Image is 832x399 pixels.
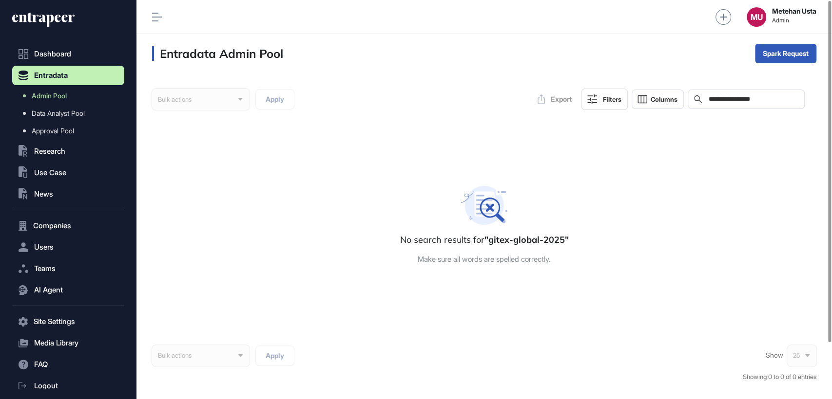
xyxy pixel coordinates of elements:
[34,147,65,155] span: Research
[12,355,124,374] button: FAQ
[603,95,621,103] div: Filters
[17,122,124,140] a: Approval Pool
[34,339,78,347] span: Media Library
[17,105,124,122] a: Data Analyst Pool
[12,237,124,257] button: Users
[743,372,816,382] div: Showing 0 to 0 of 0 entries
[34,243,54,251] span: Users
[772,17,816,24] span: Admin
[532,90,577,109] button: Export
[33,222,71,230] span: Companies
[12,333,124,353] button: Media Library
[581,89,628,110] button: Filters
[34,169,66,177] span: Use Case
[152,46,283,61] h3: Entradata Admin Pool
[32,92,67,100] span: Admin Pool
[12,142,124,161] button: Research
[632,90,684,109] button: Columns
[34,318,75,326] span: Site Settings
[34,72,68,79] span: Entradata
[766,351,783,359] span: Show
[12,66,124,85] button: Entradata
[32,109,85,117] span: Data Analyst Pool
[12,312,124,331] button: Site Settings
[12,376,124,396] a: Logout
[12,163,124,182] button: Use Case
[12,44,124,64] a: Dashboard
[12,216,124,236] button: Companies
[12,280,124,300] button: AI Agent
[34,265,56,272] span: Teams
[34,50,71,58] span: Dashboard
[34,190,53,198] span: News
[17,87,124,105] a: Admin Pool
[755,44,816,63] button: Spark Request
[34,361,48,368] span: FAQ
[34,382,58,390] span: Logout
[34,286,63,294] span: AI Agent
[12,184,124,204] button: News
[651,96,677,103] span: Columns
[32,127,74,135] span: Approval Pool
[12,259,124,278] button: Teams
[772,7,816,15] strong: Metehan Usta
[747,7,766,27] button: MU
